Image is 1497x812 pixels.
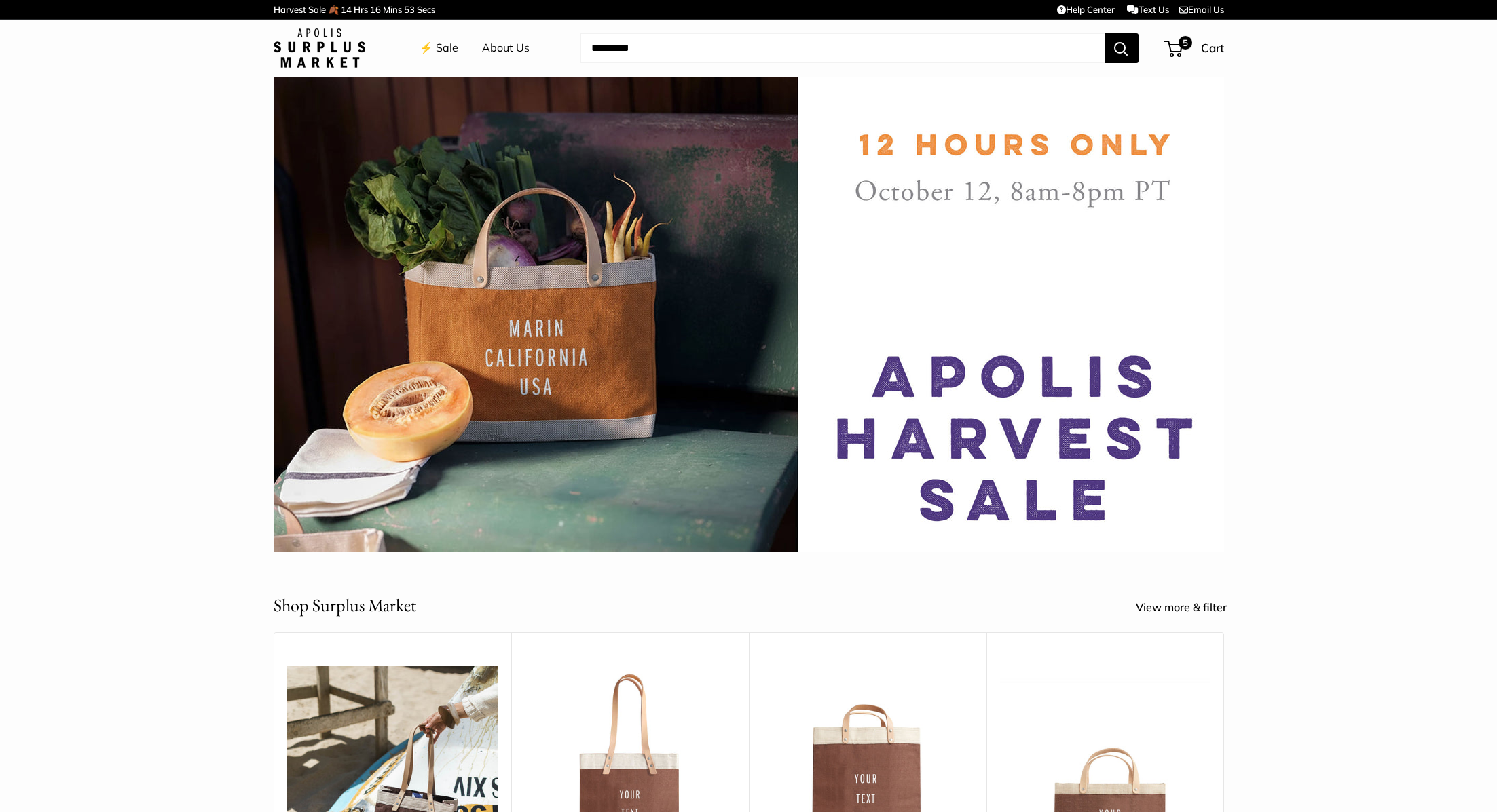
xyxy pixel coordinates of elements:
[274,28,365,68] img: Apolis: Surplus Market
[417,4,435,15] span: Secs
[580,33,1105,63] input: Search...
[1127,4,1168,15] a: Text Us
[354,4,368,15] span: Hrs
[341,4,352,15] span: 14
[482,38,530,58] a: About Us
[1166,37,1224,59] a: 5 Cart
[1179,4,1224,15] a: Email Us
[1105,33,1139,63] button: Search
[383,4,402,15] span: Mins
[1136,598,1242,618] a: View more & filter
[1201,41,1224,55] span: Cart
[1057,4,1115,15] a: Help Center
[404,4,415,15] span: 53
[274,592,416,619] h2: Shop Surplus Market
[420,38,458,58] a: ⚡️ Sale
[1178,36,1191,50] span: 5
[370,4,381,15] span: 16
